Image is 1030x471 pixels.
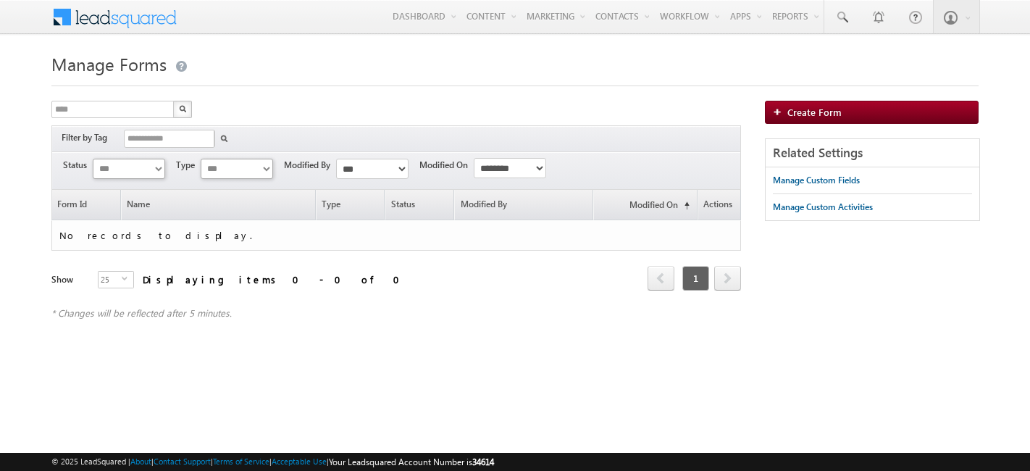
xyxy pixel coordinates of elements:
[122,275,133,282] span: select
[773,194,873,220] a: Manage Custom Activities
[272,457,327,466] a: Acceptable Use
[176,159,201,172] span: Type
[51,52,167,75] span: Manage Forms
[51,307,741,320] div: * Changes will be reflected after 5 minutes.
[62,130,112,146] div: Filter by Tag
[154,457,211,466] a: Contact Support
[472,457,494,467] span: 34614
[714,267,741,291] a: next
[648,266,674,291] span: prev
[787,106,842,118] span: Create Form
[317,190,385,220] span: Type
[52,190,120,220] a: Form Id
[284,159,336,172] span: Modified By
[773,107,787,116] img: add_icon.png
[122,190,315,220] a: Name
[698,190,740,220] span: Actions
[455,190,593,220] a: Modified By
[51,220,741,251] td: No records to display.
[648,267,674,291] a: prev
[51,455,494,469] span: © 2025 LeadSquared | | | | |
[220,135,227,142] img: Search
[385,190,453,220] span: Status
[682,266,709,291] span: 1
[773,201,873,214] div: Manage Custom Activities
[179,105,186,112] img: Search
[594,190,697,220] a: Modified On(sorted ascending)
[213,457,269,466] a: Terms of Service
[63,159,93,172] span: Status
[678,200,690,212] span: (sorted ascending)
[329,457,494,467] span: Your Leadsquared Account Number is
[99,272,122,288] span: 25
[419,159,474,172] span: Modified On
[130,457,151,466] a: About
[773,167,860,193] a: Manage Custom Fields
[143,271,409,288] div: Displaying items 0 - 0 of 0
[773,174,860,187] div: Manage Custom Fields
[51,273,86,286] div: Show
[714,266,741,291] span: next
[766,139,979,167] div: Related Settings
